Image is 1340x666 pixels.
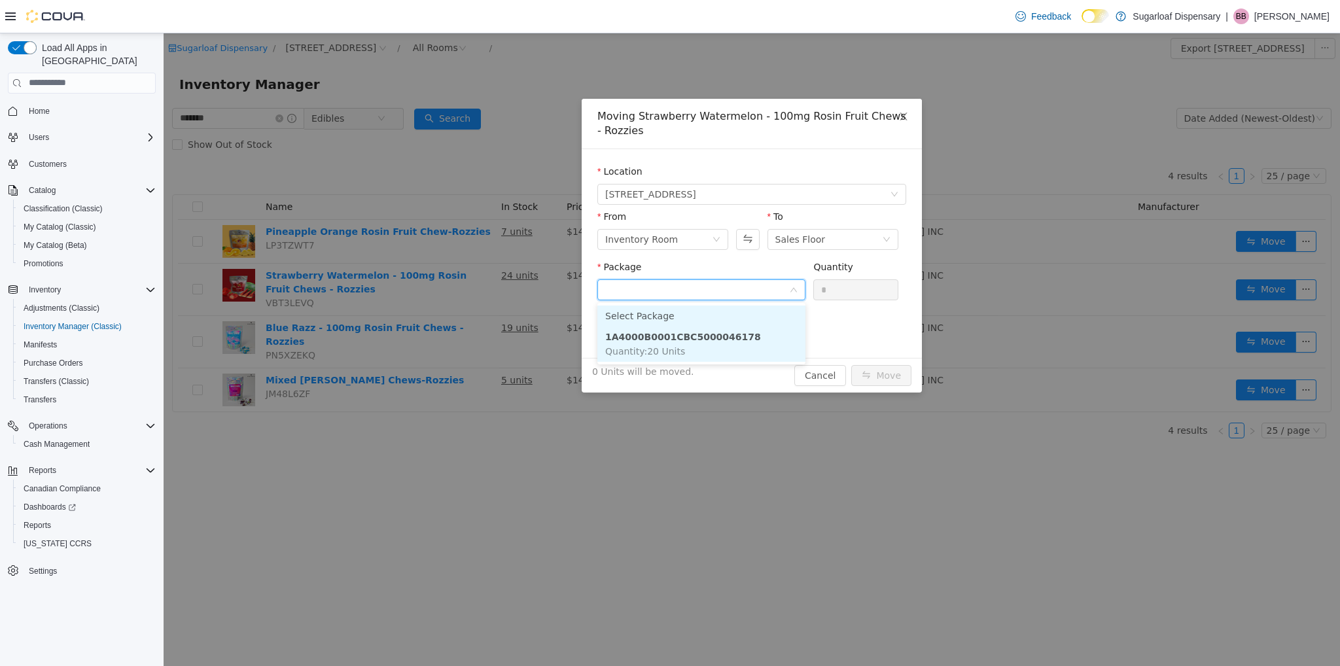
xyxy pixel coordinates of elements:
a: Dashboards [13,498,161,516]
span: Quantity : 20 Units [442,313,521,323]
i: icon: down [727,157,735,166]
a: Feedback [1010,3,1076,29]
i: icon: down [626,253,634,262]
span: Users [29,132,49,143]
span: Manifests [18,337,156,353]
div: Sales Floor [612,196,662,216]
span: Reports [18,517,156,533]
span: Canadian Compliance [24,483,101,494]
span: Operations [24,418,156,434]
span: Inventory Manager (Classic) [18,319,156,334]
button: Catalog [24,183,61,198]
a: My Catalog (Beta) [18,237,92,253]
button: Customers [3,154,161,173]
a: Promotions [18,256,69,272]
button: Adjustments (Classic) [13,299,161,317]
button: Home [3,101,161,120]
span: Transfers [24,394,56,405]
button: [US_STATE] CCRS [13,535,161,553]
span: Reports [24,463,156,478]
strong: 1A4000B0001CBC5000046178 [442,298,597,309]
span: Dark Mode [1082,23,1082,24]
label: From [434,178,463,188]
button: Close [722,65,758,102]
button: Operations [3,417,161,435]
span: My Catalog (Classic) [24,222,96,232]
a: Purchase Orders [18,355,88,371]
input: Quantity [650,247,734,266]
span: Customers [29,159,67,169]
span: Catalog [24,183,156,198]
a: Adjustments (Classic) [18,300,105,316]
span: Inventory Manager (Classic) [24,321,122,332]
p: | [1225,9,1228,24]
a: Home [24,103,55,119]
i: icon: down [549,202,557,211]
a: Inventory Manager (Classic) [18,319,127,334]
li: 1A4000B0001CBC5000046178 [434,293,642,328]
span: Catalog [29,185,56,196]
label: Quantity [650,228,690,239]
button: Inventory Manager (Classic) [13,317,161,336]
button: Transfers [13,391,161,409]
a: Canadian Compliance [18,481,106,497]
button: Transfers (Classic) [13,372,161,391]
a: Reports [18,517,56,533]
span: Classification (Classic) [24,203,103,214]
i: icon: down [719,202,727,211]
span: Transfers [18,392,156,408]
label: To [604,178,620,188]
span: Purchase Orders [24,358,83,368]
button: Users [24,130,54,145]
span: My Catalog (Beta) [24,240,87,251]
div: Brandon Bade [1233,9,1249,24]
button: Reports [24,463,62,478]
div: Inventory Room [442,196,514,216]
span: Reports [29,465,56,476]
p: [PERSON_NAME] [1254,9,1330,24]
button: Users [3,128,161,147]
span: Transfers (Classic) [18,374,156,389]
span: Operations [29,421,67,431]
a: Transfers [18,392,62,408]
span: Inventory [24,282,156,298]
a: Dashboards [18,499,81,515]
span: 0 Units will be moved. [429,332,531,345]
button: Catalog [3,181,161,200]
span: Adjustments (Classic) [24,303,99,313]
span: [US_STATE] CCRS [24,538,92,549]
span: Home [29,106,50,116]
span: Customers [24,156,156,172]
span: Classification (Classic) [18,201,156,217]
button: Swap [573,196,595,217]
label: Location [434,133,479,143]
input: Dark Mode [1082,9,1109,23]
span: Promotions [18,256,156,272]
span: Cash Management [18,436,156,452]
span: Adjustments (Classic) [18,300,156,316]
span: Load All Apps in [GEOGRAPHIC_DATA] [37,41,156,67]
span: Washington CCRS [18,536,156,552]
span: Canadian Compliance [18,481,156,497]
span: Reports [24,520,51,531]
span: BB [1236,9,1246,24]
button: Operations [24,418,73,434]
span: Cash Management [24,439,90,449]
a: Cash Management [18,436,95,452]
input: Package [442,248,626,268]
span: Settings [29,566,57,576]
a: Customers [24,156,72,172]
span: Settings [24,562,156,578]
button: My Catalog (Beta) [13,236,161,254]
span: Purchase Orders [18,355,156,371]
label: Package [434,228,478,239]
span: Home [24,103,156,119]
button: My Catalog (Classic) [13,218,161,236]
span: My Catalog (Beta) [18,237,156,253]
div: Moving Strawberry Watermelon - 100mg Rosin Fruit Chews - Rozzies [434,76,743,105]
span: Manifests [24,340,57,350]
nav: Complex example [8,96,156,614]
button: Cancel [631,332,682,353]
button: Promotions [13,254,161,273]
li: Select Package [434,272,642,293]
